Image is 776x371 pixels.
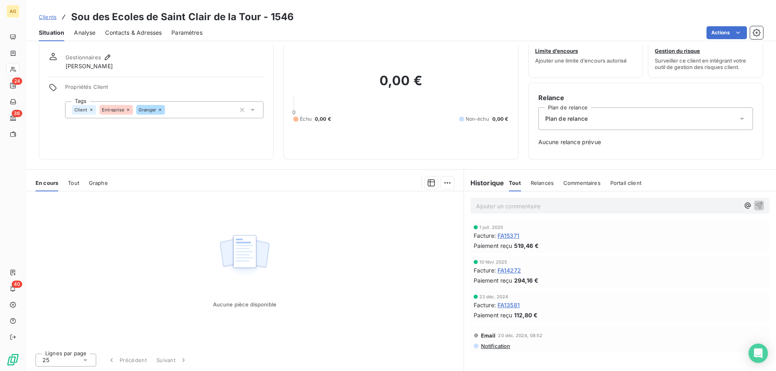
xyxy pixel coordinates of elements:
[171,29,202,37] span: Paramètres
[514,241,539,250] span: 519,46 €
[474,301,496,309] span: Facture :
[531,180,554,186] span: Relances
[479,260,508,264] span: 10 févr. 2025
[514,276,538,285] span: 294,16 €
[71,10,294,24] h3: Sou des Ecoles de Saint Clair de la Tour - 1546
[479,294,508,299] span: 23 déc. 2024
[42,356,49,364] span: 25
[105,29,162,37] span: Contacts & Adresses
[474,231,496,240] span: Facture :
[492,115,508,123] span: 0,00 €
[655,57,756,70] span: Surveiller ce client en intégrant votre outil de gestion des risques client.
[749,344,768,363] div: Open Intercom Messenger
[65,84,264,95] span: Propriétés Client
[480,343,510,349] span: Notification
[74,29,95,37] span: Analyse
[474,266,496,275] span: Facture :
[610,180,641,186] span: Portail client
[481,332,496,339] span: Email
[12,281,22,288] span: 40
[466,115,489,123] span: Non-échu
[538,138,753,146] span: Aucune relance prévue
[498,266,521,275] span: FA14272
[89,180,108,186] span: Graphe
[474,241,512,250] span: Paiement reçu
[300,115,312,123] span: Échu
[152,352,192,369] button: Suivant
[36,180,58,186] span: En cours
[474,276,512,285] span: Paiement reçu
[545,115,588,123] span: Plan de relance
[102,107,124,112] span: Entreprise
[528,26,643,78] button: Limite d’encoursAjouter une limite d’encours autorisé
[12,110,22,117] span: 36
[474,311,512,319] span: Paiement reçu
[292,109,295,115] span: 0
[6,353,19,366] img: Logo LeanPay
[39,14,57,20] span: Clients
[535,57,627,64] span: Ajouter une limite d’encours autorisé
[6,5,19,18] div: AG
[498,231,519,240] span: FA15371
[12,78,22,85] span: 24
[139,107,156,112] span: Granger
[535,48,578,54] span: Limite d’encours
[293,73,508,97] h2: 0,00 €
[39,13,57,21] a: Clients
[65,54,101,61] span: Gestionnaires
[213,301,276,308] span: Aucune pièce disponible
[706,26,747,39] button: Actions
[39,29,64,37] span: Situation
[165,106,171,113] input: Ajouter une valeur
[514,311,538,319] span: 112,80 €
[563,180,601,186] span: Commentaires
[498,301,520,309] span: FA13581
[479,225,504,230] span: 1 juil. 2025
[315,115,331,123] span: 0,00 €
[65,62,113,70] span: [PERSON_NAME]
[498,333,542,338] span: 20 déc. 2024, 08:52
[538,93,753,103] h6: Relance
[509,180,521,186] span: Tout
[655,48,700,54] span: Gestion du risque
[74,107,87,112] span: Client
[219,231,270,281] img: Empty state
[68,180,79,186] span: Tout
[464,178,504,188] h6: Historique
[103,352,152,369] button: Précédent
[648,26,763,78] button: Gestion du risqueSurveiller ce client en intégrant votre outil de gestion des risques client.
